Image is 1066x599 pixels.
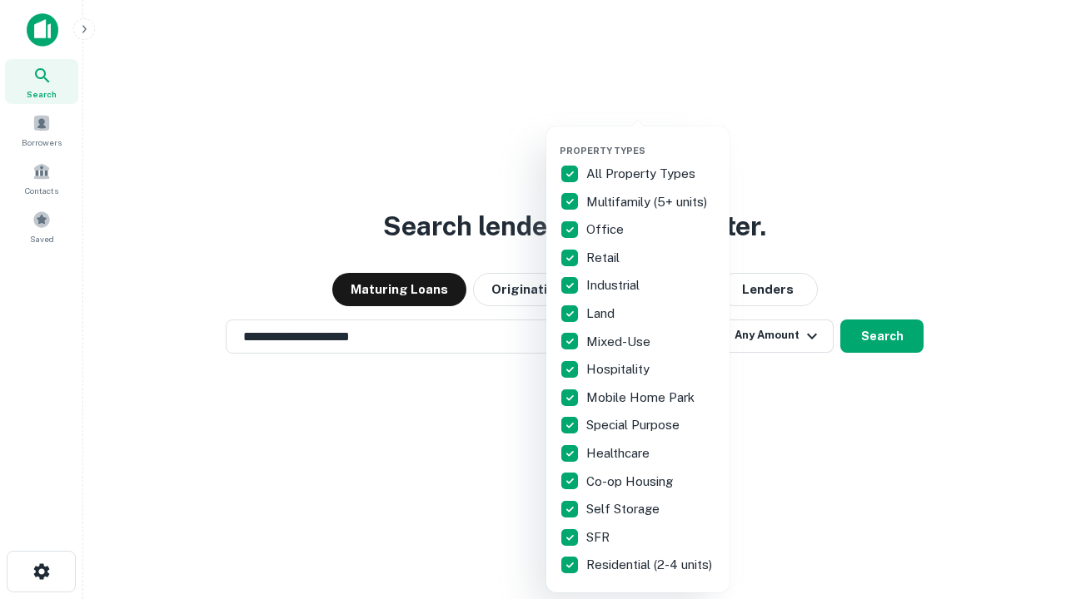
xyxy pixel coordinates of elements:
p: Retail [586,248,623,268]
p: SFR [586,527,613,547]
p: Healthcare [586,443,653,463]
p: Multifamily (5+ units) [586,192,710,212]
p: Co-op Housing [586,472,676,492]
p: Land [586,304,618,324]
p: All Property Types [586,164,699,184]
p: Industrial [586,275,643,295]
p: Hospitality [586,359,653,379]
p: Mobile Home Park [586,388,698,408]
iframe: Chat Widget [983,466,1066,546]
p: Residential (2-4 units) [586,555,715,575]
p: Mixed-Use [586,332,654,352]
p: Special Purpose [586,415,683,435]
span: Property Types [560,146,645,156]
p: Office [586,220,627,240]
p: Self Storage [586,499,663,519]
